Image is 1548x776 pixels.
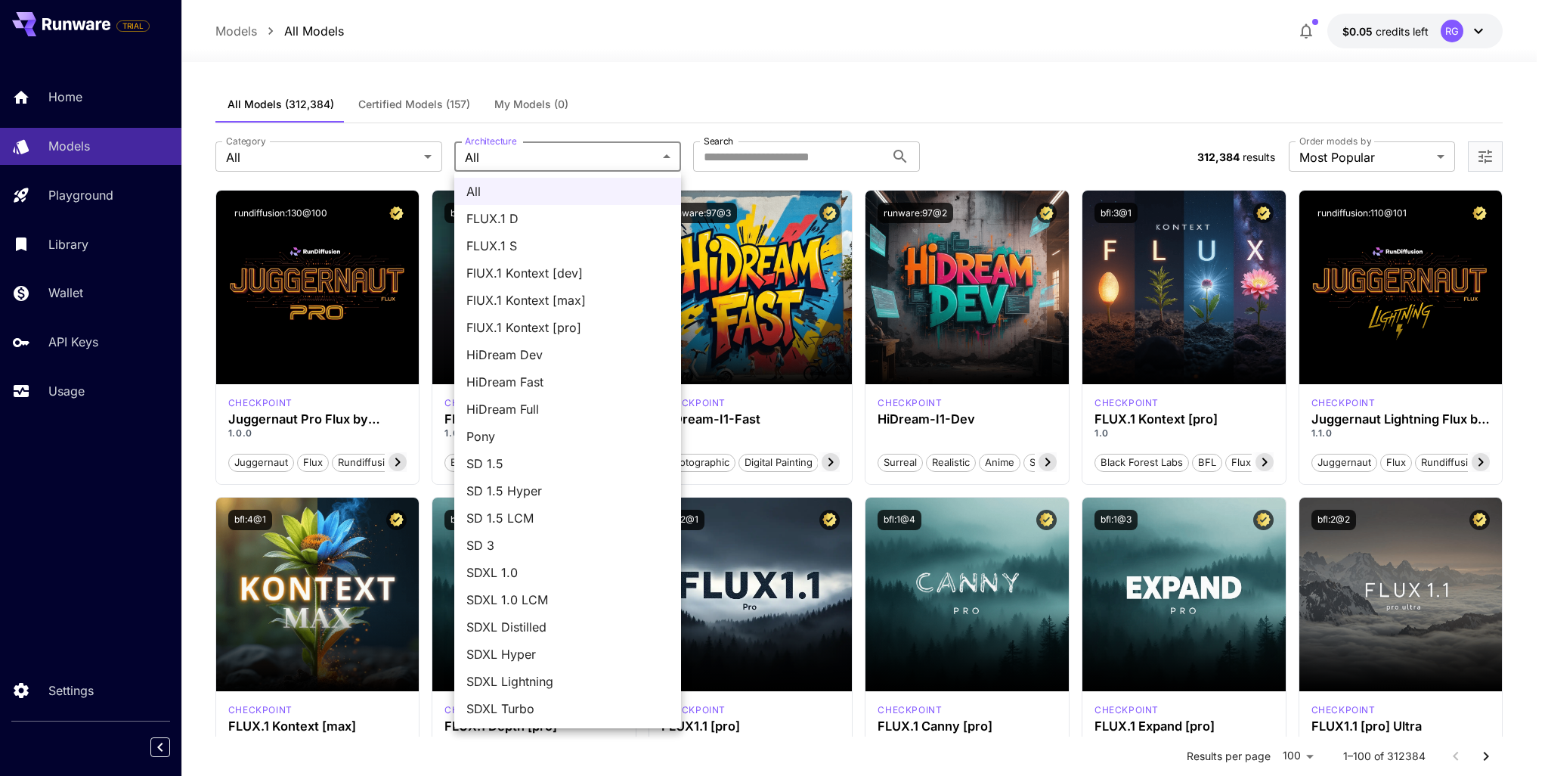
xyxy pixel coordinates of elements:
span: SDXL Distilled [466,618,669,636]
span: SDXL Turbo [466,700,669,718]
span: SD 1.5 LCM [466,509,669,527]
span: FLUX.1 S [466,237,669,255]
span: All [466,182,669,200]
span: HiDream Fast [466,373,669,391]
span: FlUX.1 Kontext [dev] [466,264,669,282]
span: SDXL 1.0 LCM [466,591,669,609]
span: SD 3 [466,536,669,554]
span: FlUX.1 Kontext [pro] [466,318,669,337]
span: SD 1.5 Hyper [466,482,669,500]
span: SD 1.5 [466,455,669,473]
span: SDXL Lightning [466,672,669,691]
span: SDXL Hyper [466,645,669,663]
span: Pony [466,427,669,445]
span: HiDream Full [466,400,669,418]
span: FLUX.1 D [466,210,669,228]
span: FlUX.1 Kontext [max] [466,291,669,309]
span: HiDream Dev [466,346,669,364]
span: SDXL 1.0 [466,563,669,582]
